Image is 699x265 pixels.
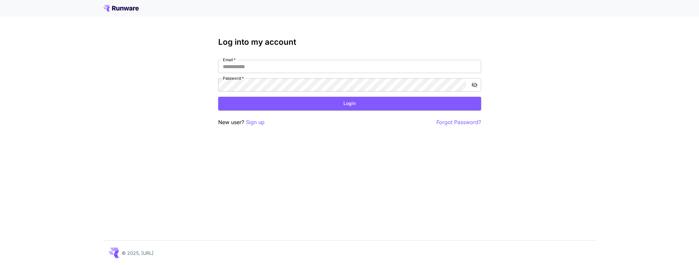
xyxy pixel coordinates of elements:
h3: Log into my account [218,38,481,47]
button: Forgot Password? [436,118,481,126]
label: Password [223,75,244,81]
button: Sign up [246,118,265,126]
button: Login [218,97,481,110]
p: © 2025, [URL] [122,250,153,256]
p: New user? [218,118,265,126]
label: Email [223,57,236,63]
button: toggle password visibility [469,79,480,91]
